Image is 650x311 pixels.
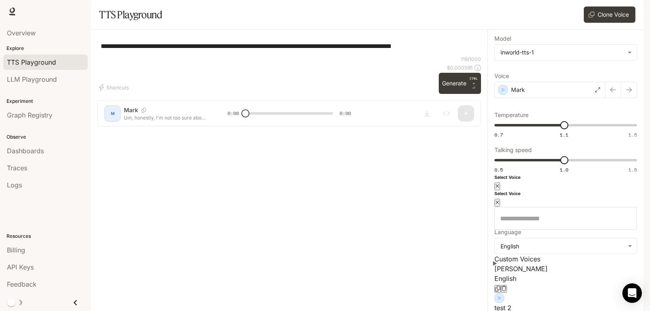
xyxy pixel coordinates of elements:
[494,174,637,181] h6: Select Voice
[494,264,637,274] p: [PERSON_NAME]
[494,112,529,118] p: Temperature
[494,166,503,173] span: 0.5
[500,48,624,57] div: inworld-tts-1
[511,86,525,94] p: Mark
[622,283,642,303] div: Open Intercom Messenger
[97,81,132,94] button: Shortcuts
[494,274,516,283] span: English
[494,254,637,264] p: Custom Voices
[495,238,637,254] div: English
[470,76,478,86] p: CTRL +
[628,166,637,173] span: 1.5
[494,73,509,79] p: Voice
[494,36,511,41] p: Model
[461,56,481,63] p: 119 / 1000
[494,285,501,293] button: Copy Voice ID
[494,191,637,197] h6: Select Voice
[447,64,473,71] p: $ 0.000595
[495,45,637,60] div: inworld-tts-1
[99,7,162,23] h1: TTS Playground
[560,166,568,173] span: 1.0
[494,131,503,138] span: 0.7
[628,131,637,138] span: 1.5
[494,147,532,153] p: Talking speed
[494,229,521,235] p: Language
[560,131,568,138] span: 1.1
[584,7,635,23] button: Clone Voice
[470,76,478,91] p: ⏎
[439,73,481,94] button: GenerateCTRL +⏎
